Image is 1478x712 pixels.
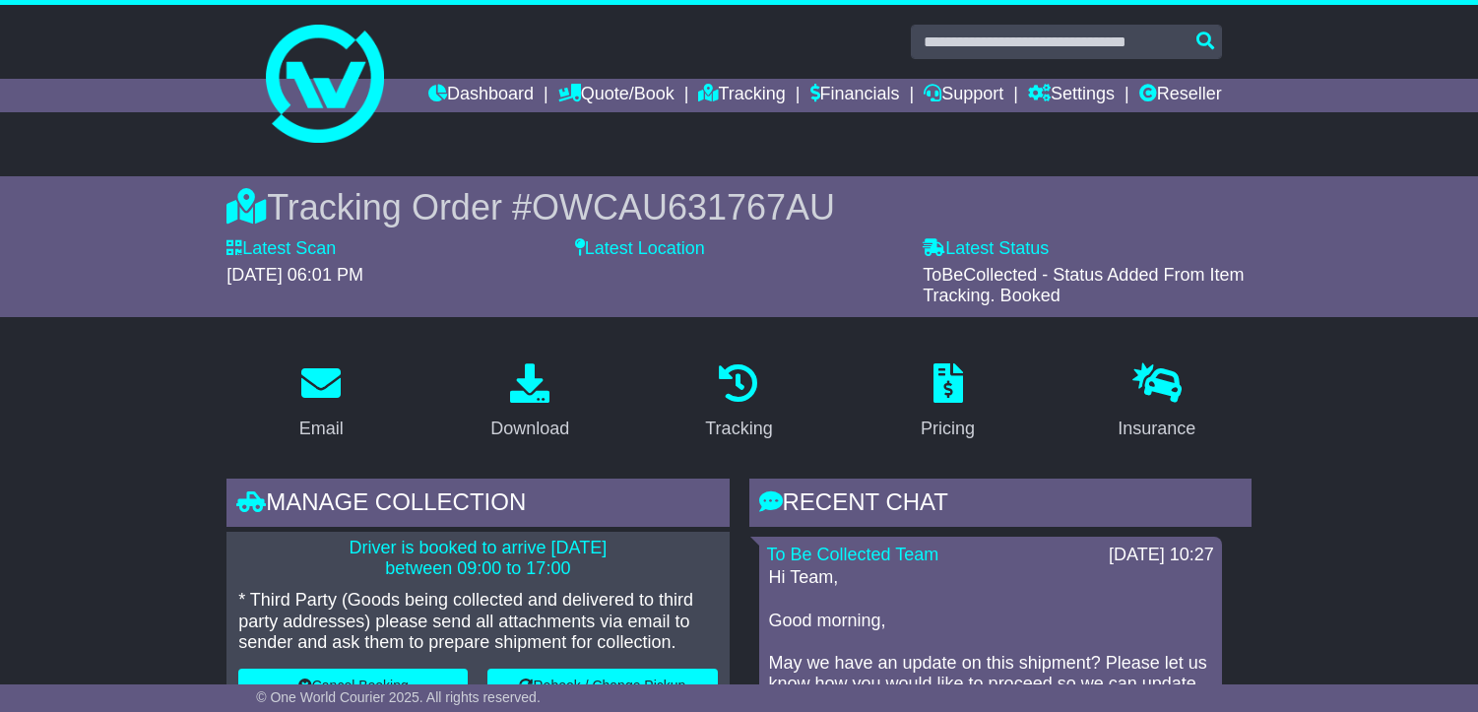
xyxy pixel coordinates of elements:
[1028,79,1115,112] a: Settings
[299,416,344,442] div: Email
[226,238,336,260] label: Latest Scan
[749,479,1252,532] div: RECENT CHAT
[256,689,541,705] span: © One World Courier 2025. All rights reserved.
[692,356,785,449] a: Tracking
[908,356,988,449] a: Pricing
[1109,545,1214,566] div: [DATE] 10:27
[226,186,1252,228] div: Tracking Order #
[698,79,785,112] a: Tracking
[924,79,1003,112] a: Support
[923,238,1049,260] label: Latest Status
[705,416,772,442] div: Tracking
[767,545,939,564] a: To Be Collected Team
[923,265,1244,306] span: ToBeCollected - Status Added From Item Tracking. Booked
[532,187,835,227] span: OWCAU631767AU
[558,79,675,112] a: Quote/Book
[226,479,729,532] div: Manage collection
[1139,79,1222,112] a: Reseller
[810,79,900,112] a: Financials
[575,238,705,260] label: Latest Location
[226,265,363,285] span: [DATE] 06:01 PM
[490,416,569,442] div: Download
[487,669,717,703] button: Rebook / Change Pickup
[238,590,717,654] p: * Third Party (Goods being collected and delivered to third party addresses) please send all atta...
[428,79,534,112] a: Dashboard
[921,416,975,442] div: Pricing
[238,669,468,703] button: Cancel Booking
[1118,416,1195,442] div: Insurance
[238,538,717,580] p: Driver is booked to arrive [DATE] between 09:00 to 17:00
[1105,356,1208,449] a: Insurance
[478,356,582,449] a: Download
[287,356,356,449] a: Email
